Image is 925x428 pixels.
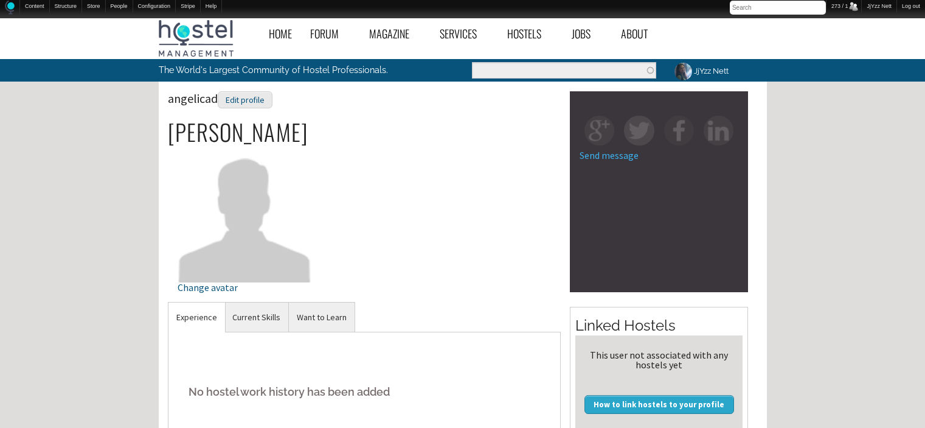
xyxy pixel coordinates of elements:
input: Enter the terms you wish to search for. [472,62,656,79]
h2: Linked Hostels [575,315,743,336]
a: How to link hostels to your profile [584,395,734,413]
a: Hostels [498,20,563,47]
a: JjYzz Nett [665,59,736,83]
input: Search [730,1,826,15]
a: Magazine [360,20,431,47]
div: This user not associated with any hostels yet [580,350,738,370]
h5: No hostel work history has been added [178,373,552,410]
a: Experience [168,303,225,332]
a: Forum [301,20,360,47]
a: Want to Learn [289,303,355,332]
a: Home [260,20,301,47]
a: About [612,20,669,47]
img: Hostel Management Home [159,20,234,57]
a: Services [431,20,498,47]
div: Change avatar [178,282,312,292]
img: gp-square.png [584,116,614,146]
a: Current Skills [224,303,288,332]
a: Edit profile [218,91,272,106]
img: Home [5,1,15,15]
span: angelicad [168,91,272,106]
div: Edit profile [218,91,272,109]
img: in-square.png [704,116,733,146]
p: The World's Largest Community of Hostel Professionals. [159,59,412,81]
img: fb-square.png [664,116,694,146]
a: Jobs [563,20,612,47]
img: JjYzz Nett's picture [673,61,694,82]
img: tw-square.png [624,116,654,146]
a: Change avatar [178,208,312,292]
img: angelicad's picture [178,147,312,282]
h2: [PERSON_NAME] [168,119,561,145]
a: Send message [580,149,639,161]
